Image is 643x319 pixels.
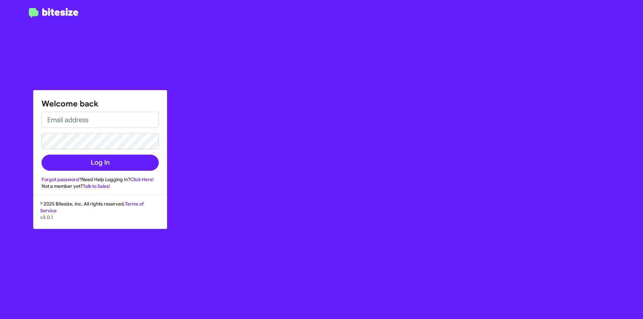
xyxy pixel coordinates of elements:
a: Click Here! [130,176,154,182]
div: Not a member yet? [42,183,159,189]
p: v3.0.1 [40,214,160,221]
h1: Welcome back [42,98,159,109]
input: Email address [42,112,159,128]
div: © 2025 Bitesize, Inc. All rights reserved. [33,201,167,229]
a: Forgot password? [42,176,81,182]
a: Talk to Sales! [83,183,110,189]
button: Log In [42,155,159,171]
div: Need Help Logging In? [42,176,159,183]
